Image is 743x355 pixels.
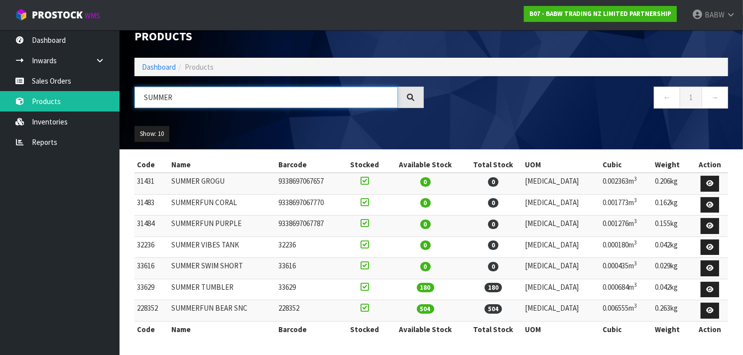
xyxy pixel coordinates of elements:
[142,62,176,72] a: Dashboard
[343,157,387,173] th: Stocked
[634,218,637,225] sup: 3
[134,157,169,173] th: Code
[343,321,387,337] th: Stocked
[276,157,342,173] th: Barcode
[634,197,637,204] sup: 3
[169,258,276,279] td: SUMMER SWIM SHORT
[652,173,692,194] td: 0.206kg
[420,220,431,229] span: 0
[654,87,680,108] a: ←
[485,283,502,292] span: 180
[420,198,431,208] span: 0
[485,304,502,314] span: 504
[134,30,424,43] h1: Products
[601,300,652,322] td: 0.006555m
[523,194,601,216] td: [MEDICAL_DATA]
[523,300,601,322] td: [MEDICAL_DATA]
[634,302,637,309] sup: 3
[134,216,169,237] td: 31484
[417,304,434,314] span: 504
[692,321,728,337] th: Action
[680,87,702,108] a: 1
[523,279,601,300] td: [MEDICAL_DATA]
[652,300,692,322] td: 0.263kg
[134,300,169,322] td: 228352
[634,281,637,288] sup: 3
[15,8,27,21] img: cube-alt.png
[705,10,725,19] span: BABW
[652,258,692,279] td: 0.029kg
[134,87,398,108] input: Search products
[601,321,652,337] th: Cubic
[276,194,342,216] td: 9338697067770
[169,279,276,300] td: SUMMER TUMBLER
[634,239,637,246] sup: 3
[464,157,523,173] th: Total Stock
[169,300,276,322] td: SUMMERFUN BEAR SNC
[652,194,692,216] td: 0.162kg
[420,240,431,250] span: 0
[634,175,637,182] sup: 3
[420,262,431,271] span: 0
[652,216,692,237] td: 0.155kg
[276,258,342,279] td: 33616
[523,216,601,237] td: [MEDICAL_DATA]
[134,279,169,300] td: 33629
[523,258,601,279] td: [MEDICAL_DATA]
[601,173,652,194] td: 0.002363m
[523,173,601,194] td: [MEDICAL_DATA]
[439,87,728,111] nav: Page navigation
[387,321,463,337] th: Available Stock
[169,173,276,194] td: SUMMER GROGU
[488,177,498,187] span: 0
[134,258,169,279] td: 33616
[276,237,342,258] td: 32236
[652,321,692,337] th: Weight
[134,237,169,258] td: 32236
[417,283,434,292] span: 180
[169,194,276,216] td: SUMMERFUN CORAL
[702,87,728,108] a: →
[601,194,652,216] td: 0.001773m
[652,237,692,258] td: 0.042kg
[169,157,276,173] th: Name
[692,157,728,173] th: Action
[134,321,169,337] th: Code
[169,321,276,337] th: Name
[634,260,637,267] sup: 3
[529,9,671,18] strong: B07 - BABW TRADING NZ LIMITED PARTNERSHIP
[85,11,100,20] small: WMS
[601,216,652,237] td: 0.001276m
[601,157,652,173] th: Cubic
[488,198,498,208] span: 0
[32,8,83,21] span: ProStock
[488,262,498,271] span: 0
[134,126,169,142] button: Show: 10
[652,279,692,300] td: 0.042kg
[601,258,652,279] td: 0.000435m
[134,194,169,216] td: 31483
[523,237,601,258] td: [MEDICAL_DATA]
[387,157,463,173] th: Available Stock
[276,279,342,300] td: 33629
[169,216,276,237] td: SUMMERFUN PURPLE
[523,157,601,173] th: UOM
[523,321,601,337] th: UOM
[601,279,652,300] td: 0.000684m
[276,216,342,237] td: 9338697067787
[276,321,342,337] th: Barcode
[488,220,498,229] span: 0
[601,237,652,258] td: 0.000180m
[134,173,169,194] td: 31431
[420,177,431,187] span: 0
[276,300,342,322] td: 228352
[276,173,342,194] td: 9338697067657
[488,240,498,250] span: 0
[169,237,276,258] td: SUMMER VIBES TANK
[464,321,523,337] th: Total Stock
[185,62,214,72] span: Products
[652,157,692,173] th: Weight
